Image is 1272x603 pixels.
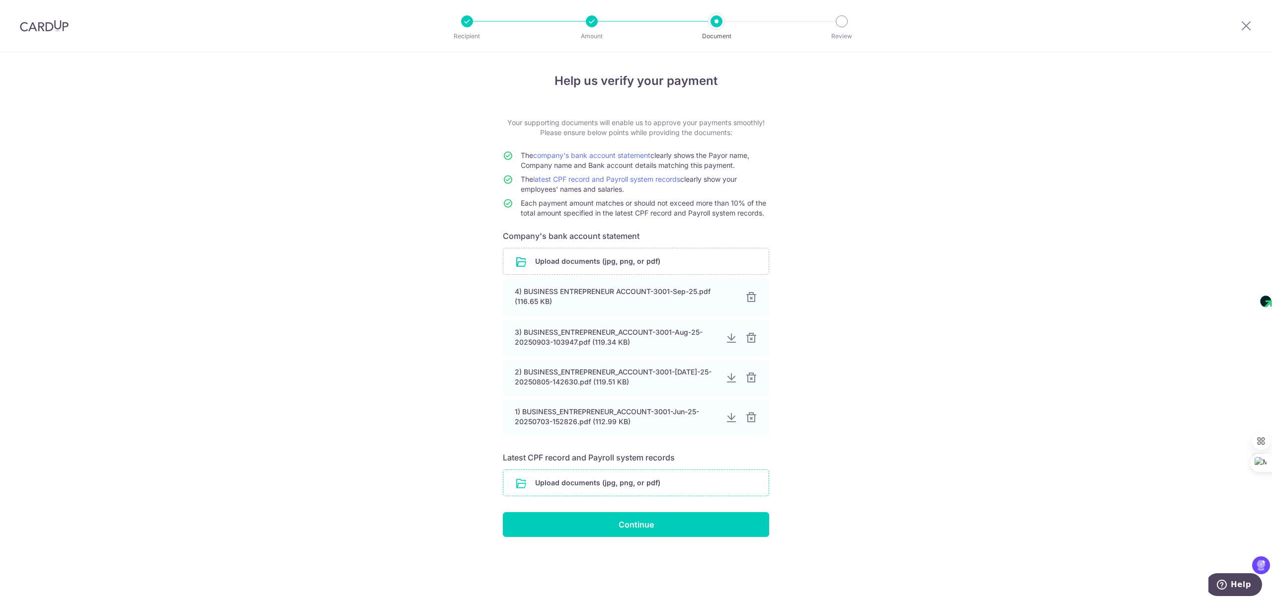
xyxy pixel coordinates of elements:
div: 3) BUSINESS_ENTREPRENEUR_ACCOUNT-3001-Aug-25-20250903-103947.pdf (119.34 KB) [515,327,717,347]
div: 1) BUSINESS_ENTREPRENEUR_ACCOUNT-3001-Jun-25-20250703-152826.pdf (112.99 KB) [515,407,717,427]
p: Document [680,31,753,41]
input: Continue [503,512,769,537]
div: Upload documents (jpg, png, or pdf) [503,469,769,496]
span: Each payment amount matches or should not exceed more than 10% of the total amount specified in t... [521,199,766,217]
h4: Help us verify your payment [503,72,769,90]
h6: Company's bank account statement [503,230,769,242]
span: The clearly shows the Payor name, Company name and Bank account details matching this payment. [521,151,749,169]
p: Amount [555,31,629,41]
h6: Latest CPF record and Payroll system records [503,452,769,463]
img: CardUp [20,20,69,32]
a: latest CPF record and Payroll system records [533,175,680,183]
a: company's bank account statement [533,151,650,159]
p: Recipient [430,31,504,41]
p: Review [805,31,878,41]
span: The clearly show your employees' names and salaries. [521,175,737,193]
div: Upload documents (jpg, png, or pdf) [503,248,769,275]
div: 2) BUSINESS_ENTREPRENEUR_ACCOUNT-3001-[DATE]-25-20250805-142630.pdf (119.51 KB) [515,367,717,387]
iframe: Opens a widget where you can find more information [1208,573,1262,598]
p: Your supporting documents will enable us to approve your payments smoothly! Please ensure below p... [503,118,769,138]
div: 4) BUSINESS ENTREPRENEUR ACCOUNT-3001-Sep-25.pdf (116.65 KB) [515,287,733,306]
